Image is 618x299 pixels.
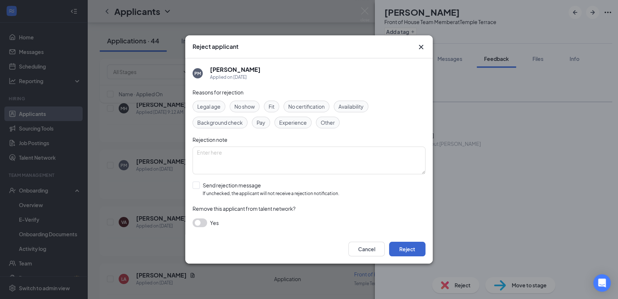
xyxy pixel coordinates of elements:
[257,119,265,127] span: Pay
[193,205,296,212] span: Remove this applicant from talent network?
[417,43,425,51] button: Close
[338,102,364,110] span: Availability
[194,70,201,77] div: PM
[197,102,221,110] span: Legal age
[210,66,261,74] h5: [PERSON_NAME]
[288,102,325,110] span: No certification
[210,218,219,227] span: Yes
[193,43,238,51] h3: Reject applicant
[210,74,261,81] div: Applied on [DATE]
[321,119,335,127] span: Other
[348,242,385,256] button: Cancel
[279,119,307,127] span: Experience
[269,102,274,110] span: Fit
[234,102,255,110] span: No show
[593,274,611,292] div: Open Intercom Messenger
[197,119,243,127] span: Background check
[417,43,425,51] svg: Cross
[193,89,243,96] span: Reasons for rejection
[389,242,425,256] button: Reject
[193,136,227,143] span: Rejection note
